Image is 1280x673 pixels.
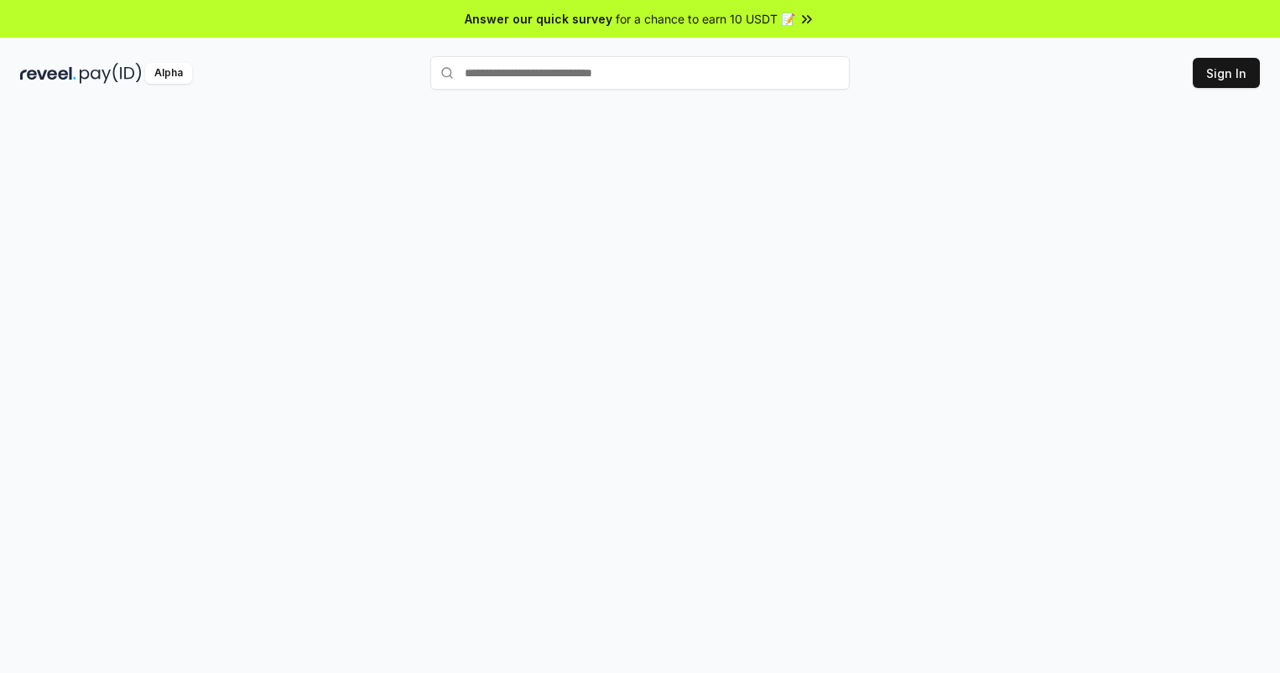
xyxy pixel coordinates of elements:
img: pay_id [80,63,142,84]
img: reveel_dark [20,63,76,84]
div: Alpha [145,63,192,84]
button: Sign In [1193,58,1260,88]
span: for a chance to earn 10 USDT 📝 [616,10,795,28]
span: Answer our quick survey [465,10,612,28]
